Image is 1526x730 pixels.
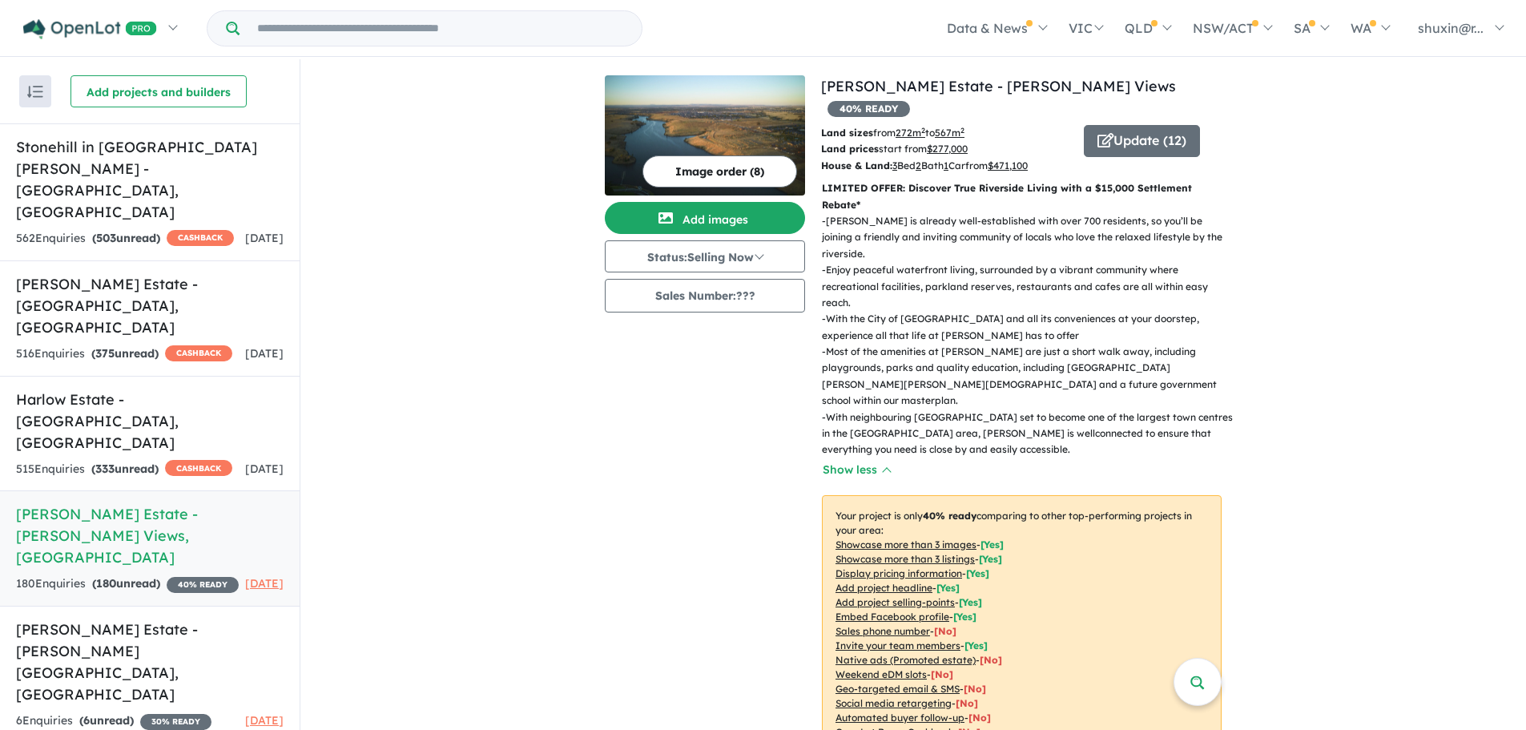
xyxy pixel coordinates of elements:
[16,503,284,568] h5: [PERSON_NAME] Estate - [PERSON_NAME] Views , [GEOGRAPHIC_DATA]
[835,712,964,724] u: Automated buyer follow-up
[822,409,1234,458] p: - With neighbouring [GEOGRAPHIC_DATA] set to become one of the largest town centres in the [GEOGR...
[642,155,797,188] button: Image order (8)
[822,461,891,479] button: Show less
[821,143,879,155] b: Land prices
[95,346,115,361] span: 375
[79,713,134,728] strong: ( unread)
[925,127,964,139] span: to
[979,553,1002,565] span: [ Yes ]
[16,575,239,594] div: 180 Enquir ies
[1084,125,1200,157] button: Update (12)
[892,159,897,171] u: 3
[835,538,976,551] u: Showcase more than 3 images
[16,345,232,364] div: 516 Enquir ies
[835,553,975,565] u: Showcase more than 3 listings
[605,240,805,272] button: Status:Selling Now
[964,639,988,651] span: [ Yes ]
[835,668,927,680] u: Weekend eDM slots
[16,273,284,338] h5: [PERSON_NAME] Estate - [GEOGRAPHIC_DATA] , [GEOGRAPHIC_DATA]
[821,125,1072,141] p: from
[245,231,284,245] span: [DATE]
[243,11,638,46] input: Try estate name, suburb, builder or developer
[822,344,1234,409] p: - Most of the amenities at [PERSON_NAME] are just a short walk away, including playgrounds, parks...
[821,127,873,139] b: Land sizes
[927,143,968,155] u: $ 277,000
[988,159,1028,171] u: $ 471,100
[16,619,284,705] h5: [PERSON_NAME] Estate - [PERSON_NAME][GEOGRAPHIC_DATA] , [GEOGRAPHIC_DATA]
[27,86,43,98] img: sort.svg
[923,510,976,522] b: 40 % ready
[835,697,952,709] u: Social media retargeting
[916,159,921,171] u: 2
[959,596,982,608] span: [ Yes ]
[167,230,234,246] span: CASHBACK
[953,611,976,623] span: [ Yes ]
[964,683,986,695] span: [No]
[827,101,910,117] span: 40 % READY
[956,697,978,709] span: [No]
[83,713,90,728] span: 6
[960,126,964,135] sup: 2
[16,460,232,479] div: 515 Enquir ies
[835,596,955,608] u: Add project selling-points
[23,19,157,39] img: Openlot PRO Logo White
[835,625,930,637] u: Sales phone number
[980,654,1002,666] span: [No]
[16,389,284,454] h5: Harlow Estate - [GEOGRAPHIC_DATA] , [GEOGRAPHIC_DATA]
[822,311,1234,344] p: - With the City of [GEOGRAPHIC_DATA] and all its conveniences at your doorstep, experience all th...
[167,577,239,593] span: 40 % READY
[91,346,159,361] strong: ( unread)
[896,127,925,139] u: 272 m
[16,229,234,248] div: 562 Enquir ies
[966,567,989,579] span: [ Yes ]
[821,141,1072,157] p: start from
[245,346,284,361] span: [DATE]
[935,127,964,139] u: 567 m
[245,576,284,591] span: [DATE]
[95,462,115,476] span: 333
[835,567,962,579] u: Display pricing information
[165,345,232,361] span: CASHBACK
[165,460,232,476] span: CASHBACK
[931,668,953,680] span: [No]
[821,158,1072,174] p: Bed Bath Car from
[835,683,960,695] u: Geo-targeted email & SMS
[822,180,1222,213] p: LIMITED OFFER: Discover True Riverside Living with a $15,000 Settlement Rebate*
[944,159,948,171] u: 1
[96,231,116,245] span: 503
[968,712,991,724] span: [No]
[835,582,932,594] u: Add project headline
[605,279,805,313] button: Sales Number:???
[821,159,892,171] b: House & Land:
[934,625,956,637] span: [ No ]
[980,538,1004,551] span: [ Yes ]
[96,576,116,591] span: 180
[92,231,160,245] strong: ( unread)
[936,582,960,594] span: [ Yes ]
[1418,20,1484,36] span: shuxin@r...
[91,462,159,476] strong: ( unread)
[245,713,284,728] span: [DATE]
[140,714,211,730] span: 30 % READY
[921,126,925,135] sup: 2
[92,576,160,591] strong: ( unread)
[16,136,284,223] h5: Stonehill in [GEOGRAPHIC_DATA][PERSON_NAME] - [GEOGRAPHIC_DATA] , [GEOGRAPHIC_DATA]
[822,213,1234,262] p: - [PERSON_NAME] is already well-established with over 700 residents, so you’ll be joining a frien...
[835,639,960,651] u: Invite your team members
[821,77,1176,95] a: [PERSON_NAME] Estate - [PERSON_NAME] Views
[835,654,976,666] u: Native ads (Promoted estate)
[245,462,284,476] span: [DATE]
[822,262,1234,311] p: - Enjoy peaceful waterfront living, surrounded by a vibrant community where recreational faciliti...
[835,611,949,623] u: Embed Facebook profile
[605,75,805,196] img: Exford Waters Estate - Weir Views
[70,75,247,107] button: Add projects and builders
[605,202,805,234] button: Add images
